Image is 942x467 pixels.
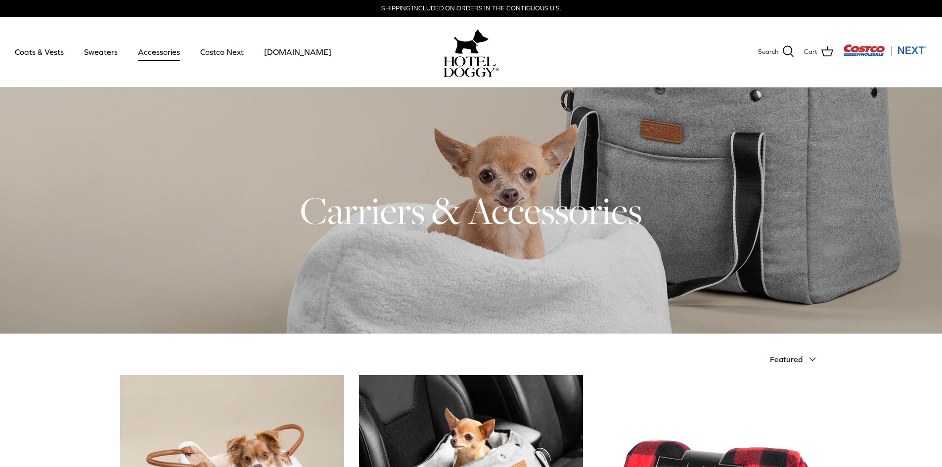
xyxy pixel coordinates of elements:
[804,45,833,58] a: Cart
[758,45,794,58] a: Search
[843,50,927,58] a: Visit Costco Next
[444,56,499,77] img: hoteldoggycom
[444,27,499,77] a: hoteldoggy.com hoteldoggycom
[770,355,803,364] span: Featured
[804,47,817,57] span: Cart
[770,348,822,370] button: Featured
[129,35,189,69] a: Accessories
[255,35,340,69] a: [DOMAIN_NAME]
[120,186,822,235] h1: Carriers & Accessories
[843,44,927,56] img: Costco Next
[6,35,73,69] a: Coats & Vests
[191,35,253,69] a: Costco Next
[758,47,778,57] span: Search
[75,35,127,69] a: Sweaters
[454,27,489,56] img: hoteldoggy.com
